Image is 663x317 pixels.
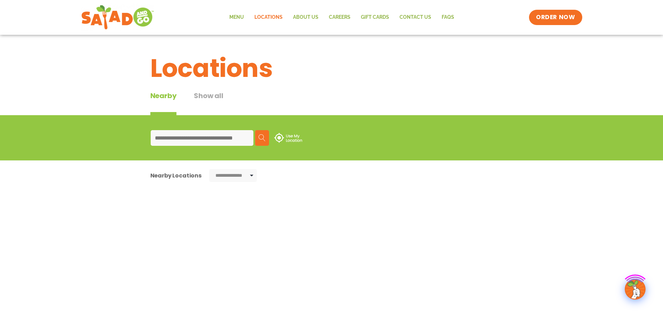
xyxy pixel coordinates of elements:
h1: Locations [150,49,513,87]
a: Menu [224,9,249,25]
a: GIFT CARDS [356,9,394,25]
img: new-SAG-logo-768×292 [81,3,155,31]
a: About Us [288,9,324,25]
a: ORDER NOW [529,10,582,25]
nav: Menu [224,9,459,25]
a: FAQs [436,9,459,25]
a: Careers [324,9,356,25]
img: search.svg [259,134,266,141]
button: Show all [194,90,223,115]
img: use-location.svg [274,133,302,143]
span: ORDER NOW [536,13,575,22]
div: Tabbed content [150,90,241,115]
div: Nearby Locations [150,171,202,180]
a: Contact Us [394,9,436,25]
a: Locations [249,9,288,25]
div: Nearby [150,90,177,115]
